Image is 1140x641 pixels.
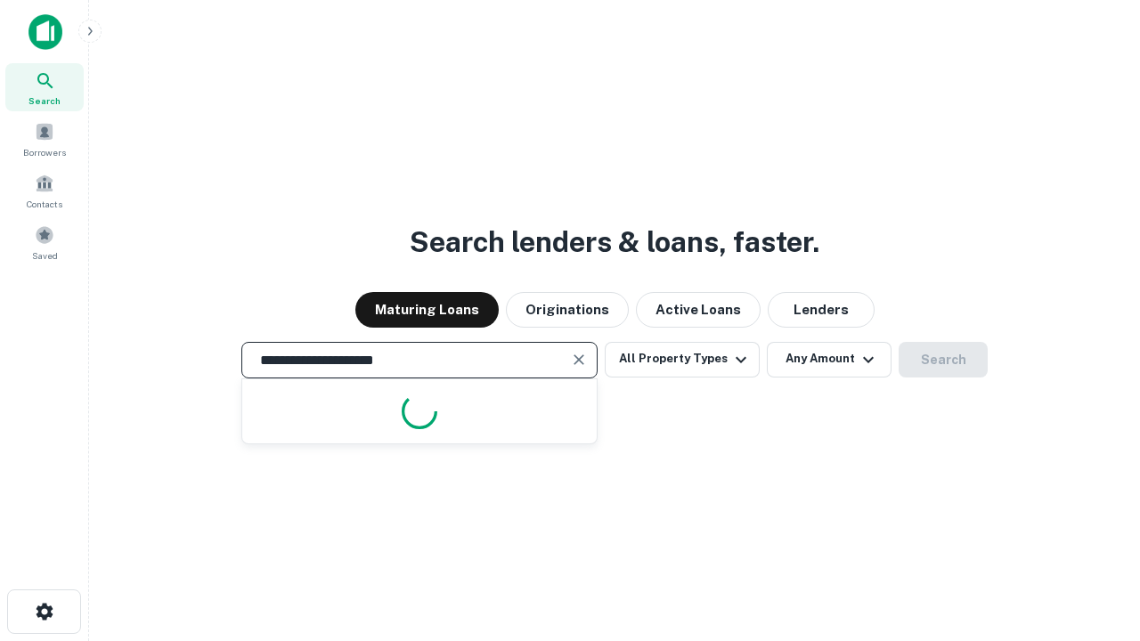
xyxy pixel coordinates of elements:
[5,115,84,163] a: Borrowers
[32,248,58,263] span: Saved
[28,93,61,108] span: Search
[506,292,629,328] button: Originations
[23,145,66,159] span: Borrowers
[410,221,819,264] h3: Search lenders & loans, faster.
[27,197,62,211] span: Contacts
[566,347,591,372] button: Clear
[636,292,761,328] button: Active Loans
[605,342,760,377] button: All Property Types
[5,218,84,266] a: Saved
[767,342,892,377] button: Any Amount
[768,292,875,328] button: Lenders
[1051,499,1140,584] iframe: Chat Widget
[355,292,499,328] button: Maturing Loans
[5,63,84,111] a: Search
[5,166,84,215] a: Contacts
[28,14,62,50] img: capitalize-icon.png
